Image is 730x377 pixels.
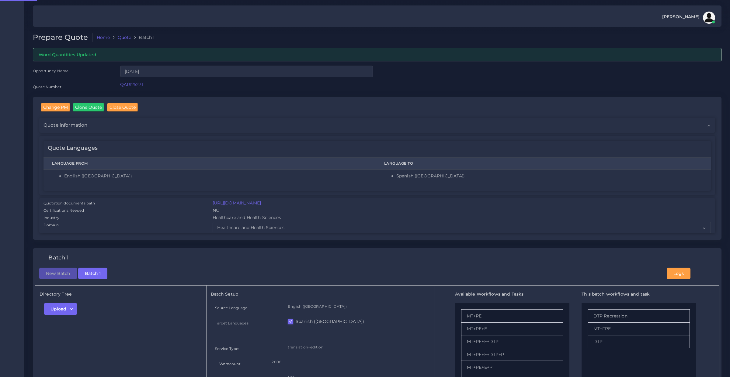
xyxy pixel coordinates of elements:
h5: This batch workflows and task [582,292,696,297]
a: New Batch [39,270,77,276]
h5: Batch Setup [211,292,430,297]
a: Home [97,34,110,40]
button: Logs [667,268,690,279]
li: DTP Recreation [588,309,690,322]
h5: Directory Tree [40,292,202,297]
a: QAR125271 [120,82,143,87]
li: MT+PE+E [461,323,563,335]
label: Source Language [215,305,248,310]
th: Language To [376,158,711,170]
label: Quote Number [33,84,61,89]
th: Language From [43,158,376,170]
h5: Available Workflows and Tasks [455,292,569,297]
a: [PERSON_NAME]avatar [659,12,717,24]
button: Upload [44,303,77,315]
button: Batch 1 [78,268,107,279]
input: Close Quote [107,103,138,111]
label: Service Type: [215,346,239,351]
label: Domain [43,222,59,228]
li: MT+PE+E+DTP+P [461,348,563,361]
input: Clone Quote [73,103,104,111]
h2: Prepare Quote [33,33,92,42]
a: Quote [118,34,131,40]
div: Quote information [39,118,715,133]
a: Batch 1 [78,270,107,276]
label: Wordcount [219,361,241,366]
span: [PERSON_NAME] [662,15,700,19]
li: MT+PE+E+P [461,361,563,374]
h4: Quote Languages [48,145,98,152]
div: Healthcare and Health Sciences [208,214,715,222]
label: Industry [43,215,59,221]
label: Spanish ([GEOGRAPHIC_DATA]) [296,318,364,324]
li: MT+PE [461,309,563,322]
li: Spanish ([GEOGRAPHIC_DATA]) [396,173,702,179]
li: MT+FPE [588,323,690,335]
label: Quotation documents path [43,200,95,206]
span: Logs [673,271,684,276]
span: Quote information [43,122,87,129]
p: 2000 [272,359,421,365]
label: Opportunity Name [33,68,68,74]
li: Batch 1 [131,34,155,40]
input: Change PM [41,103,70,111]
label: Target Languages [215,320,249,326]
div: NO [208,207,715,214]
h4: Batch 1 [48,255,69,261]
img: avatar [703,12,715,24]
a: [URL][DOMAIN_NAME] [213,200,261,206]
label: Certifications Needed [43,208,84,213]
p: English ([GEOGRAPHIC_DATA]) [288,303,425,310]
div: Word Quantities Updated! [33,48,721,61]
li: DTP [588,335,690,348]
p: translation+edition [288,344,425,350]
button: New Batch [39,268,77,279]
li: English ([GEOGRAPHIC_DATA]) [64,173,367,179]
li: MT+PE+E+DTP [461,335,563,348]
